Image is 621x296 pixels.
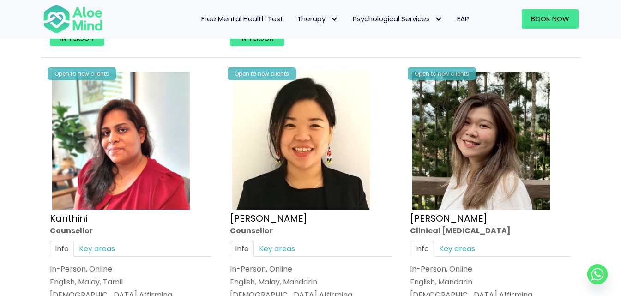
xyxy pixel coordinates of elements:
span: Psychological Services [353,14,443,24]
a: Kanthini [50,212,87,225]
a: EAP [450,9,476,29]
div: Open to new clients [228,67,296,80]
div: Clinical [MEDICAL_DATA] [410,225,572,236]
a: Key areas [434,241,480,257]
a: TherapyTherapy: submenu [290,9,346,29]
a: In-person [230,31,284,46]
div: In-Person, Online [230,264,392,274]
a: Book Now [522,9,579,29]
span: Therapy [297,14,339,24]
a: Info [50,241,74,257]
div: Open to new clients [48,67,116,80]
a: Info [230,241,254,257]
a: Free Mental Health Test [194,9,290,29]
div: Counsellor [50,225,211,236]
a: [PERSON_NAME] [410,212,488,225]
p: English, Malay, Mandarin [230,277,392,287]
img: Karen Counsellor [232,72,370,210]
a: Key areas [254,241,300,257]
span: EAP [457,14,469,24]
span: Book Now [531,14,569,24]
span: Therapy: submenu [328,12,341,26]
a: Whatsapp [587,264,608,284]
p: English, Malay, Tamil [50,277,211,287]
p: English, Mandarin [410,277,572,287]
a: Psychological ServicesPsychological Services: submenu [346,9,450,29]
img: Kanthini-profile [52,72,190,210]
div: Counsellor [230,225,392,236]
a: In-person [50,31,104,46]
nav: Menu [115,9,476,29]
span: Psychological Services: submenu [432,12,446,26]
div: Open to new clients [408,67,476,80]
a: [PERSON_NAME] [230,212,307,225]
img: Aloe mind Logo [43,4,103,34]
div: In-Person, Online [50,264,211,274]
a: Key areas [74,241,120,257]
div: In-Person, Online [410,264,572,274]
span: Free Mental Health Test [201,14,283,24]
img: Kelly Clinical Psychologist [412,72,550,210]
a: Info [410,241,434,257]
